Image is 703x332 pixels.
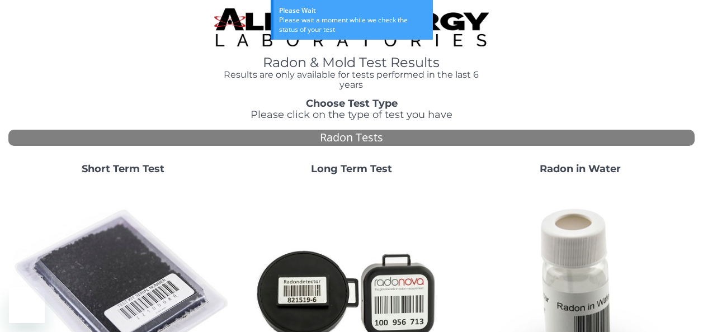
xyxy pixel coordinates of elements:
h1: Radon & Mold Test Results [214,55,489,70]
img: TightCrop.jpg [214,8,489,46]
div: Radon Tests [8,130,695,146]
strong: Short Term Test [82,163,164,175]
strong: Long Term Test [311,163,392,175]
strong: Choose Test Type [306,97,398,110]
strong: Radon in Water [540,163,621,175]
div: Please Wait [279,6,427,15]
h4: Results are only available for tests performed in the last 6 years [214,70,489,89]
span: Please click on the type of test you have [251,108,452,121]
div: Please wait a moment while we check the status of your test [279,15,427,34]
iframe: Button to launch messaging window [9,287,45,323]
